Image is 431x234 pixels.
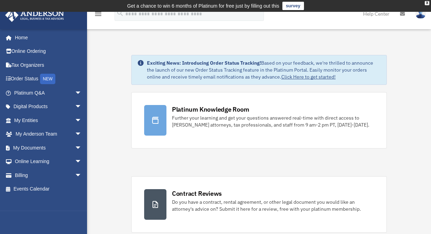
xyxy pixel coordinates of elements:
a: Contract Reviews Do you have a contract, rental agreement, or other legal document you would like... [131,176,387,233]
a: Platinum Q&Aarrow_drop_down [5,86,92,100]
a: Billingarrow_drop_down [5,168,92,182]
img: User Pic [415,9,426,19]
div: close [425,1,429,5]
a: Platinum Knowledge Room Further your learning and get your questions answered real-time with dire... [131,92,387,148]
a: Order StatusNEW [5,72,92,86]
strong: Exciting News: Introducing Order Status Tracking! [147,60,261,66]
a: menu [94,12,102,18]
div: Contract Reviews [172,189,222,198]
div: Further your learning and get your questions answered real-time with direct access to [PERSON_NAM... [172,114,374,128]
a: Tax Organizers [5,58,92,72]
span: arrow_drop_down [75,168,89,183]
a: My Anderson Teamarrow_drop_down [5,127,92,141]
div: Do you have a contract, rental agreement, or other legal document you would like an attorney's ad... [172,199,374,212]
a: Events Calendar [5,182,92,196]
span: arrow_drop_down [75,155,89,169]
a: My Entitiesarrow_drop_down [5,113,92,127]
a: Click Here to get started! [281,74,336,80]
a: Home [5,31,89,45]
a: Online Ordering [5,45,92,58]
a: My Documentsarrow_drop_down [5,141,92,155]
div: Get a chance to win 6 months of Platinum for free just by filling out this [127,2,279,10]
a: Online Learningarrow_drop_down [5,155,92,169]
span: arrow_drop_down [75,141,89,155]
span: arrow_drop_down [75,127,89,142]
i: search [116,9,124,17]
a: survey [282,2,304,10]
img: Anderson Advisors Platinum Portal [3,8,66,22]
span: arrow_drop_down [75,100,89,114]
a: Digital Productsarrow_drop_down [5,100,92,114]
span: arrow_drop_down [75,113,89,128]
span: arrow_drop_down [75,86,89,100]
div: Platinum Knowledge Room [172,105,249,114]
div: NEW [40,74,55,84]
div: Based on your feedback, we're thrilled to announce the launch of our new Order Status Tracking fe... [147,59,381,80]
i: menu [94,10,102,18]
